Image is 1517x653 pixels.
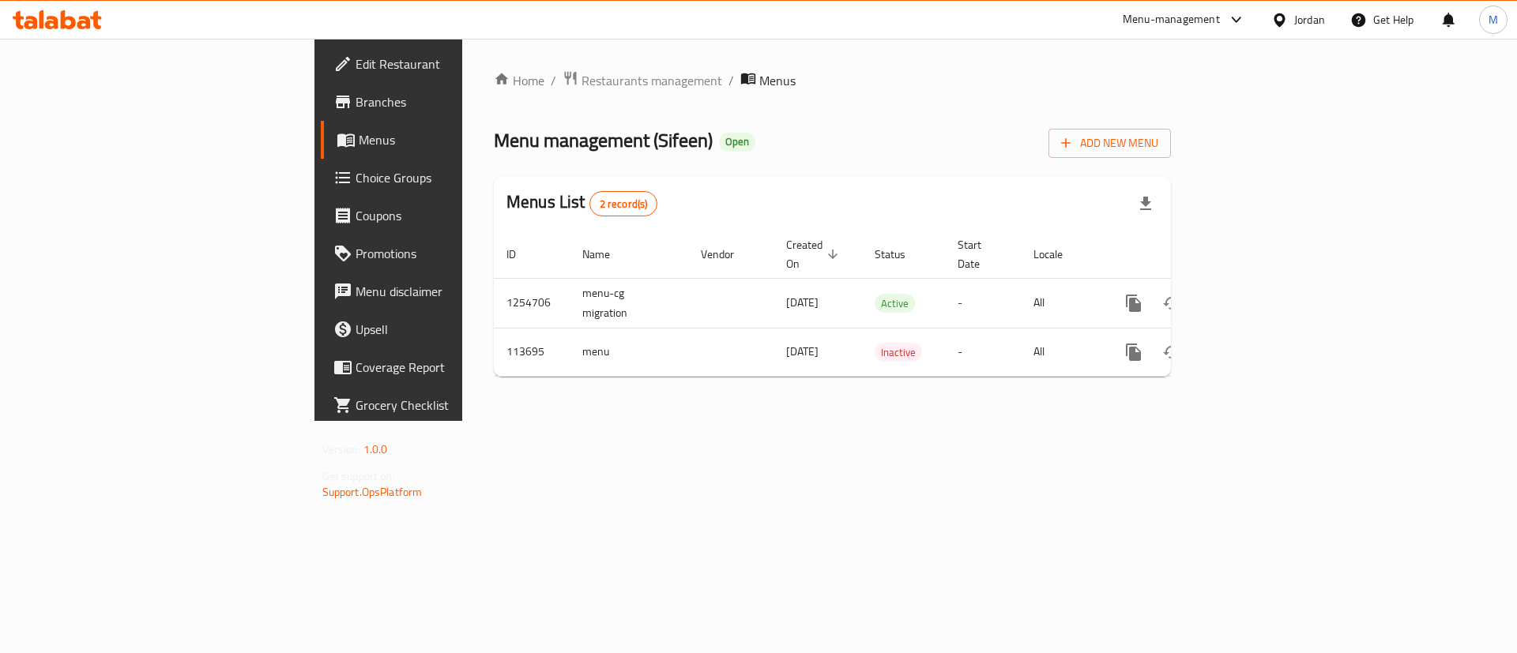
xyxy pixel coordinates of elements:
a: Coupons [321,197,568,235]
span: [DATE] [786,341,819,362]
span: Start Date [958,235,1002,273]
span: Coupons [356,206,555,225]
span: Menu disclaimer [356,282,555,301]
span: Edit Restaurant [356,54,555,73]
td: - [945,328,1021,376]
button: more [1115,284,1153,322]
span: Add New Menu [1061,133,1158,153]
div: Menu-management [1123,10,1220,29]
a: Menus [321,121,568,159]
td: All [1021,278,1102,328]
span: Get support on: [322,466,395,486]
span: Vendor [701,245,755,264]
span: Menus [359,130,555,149]
div: Inactive [875,343,922,362]
span: Promotions [356,244,555,263]
button: Change Status [1153,284,1191,322]
a: Coverage Report [321,348,568,386]
td: menu [570,328,688,376]
th: Actions [1102,231,1279,279]
table: enhanced table [494,231,1279,377]
button: more [1115,333,1153,371]
div: Export file [1127,185,1165,223]
span: Status [875,245,926,264]
a: Promotions [321,235,568,272]
span: Active [875,295,915,313]
span: Inactive [875,343,922,362]
span: Restaurants management [582,71,722,90]
a: Support.OpsPlatform [322,482,423,502]
span: Menus [759,71,796,90]
span: Locale [1033,245,1083,264]
a: Branches [321,83,568,121]
span: Coverage Report [356,358,555,377]
span: 2 record(s) [590,197,657,212]
div: Active [875,294,915,313]
span: Choice Groups [356,168,555,187]
span: Grocery Checklist [356,396,555,415]
span: Version: [322,439,361,460]
span: Open [719,135,755,148]
td: menu-cg migration [570,278,688,328]
span: Upsell [356,320,555,339]
li: / [728,71,734,90]
span: Name [582,245,631,264]
span: ID [506,245,536,264]
a: Restaurants management [563,70,722,91]
span: Menu management ( Sifeen ) [494,122,713,158]
div: Total records count [589,191,658,216]
span: 1.0.0 [363,439,388,460]
a: Grocery Checklist [321,386,568,424]
a: Choice Groups [321,159,568,197]
div: Jordan [1294,11,1325,28]
a: Upsell [321,310,568,348]
span: Branches [356,92,555,111]
span: [DATE] [786,292,819,313]
td: - [945,278,1021,328]
span: Created On [786,235,843,273]
nav: breadcrumb [494,70,1171,91]
span: M [1489,11,1498,28]
div: Open [719,133,755,152]
a: Menu disclaimer [321,272,568,310]
button: Add New Menu [1048,129,1171,158]
td: All [1021,328,1102,376]
h2: Menus List [506,190,657,216]
button: Change Status [1153,333,1191,371]
a: Edit Restaurant [321,45,568,83]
